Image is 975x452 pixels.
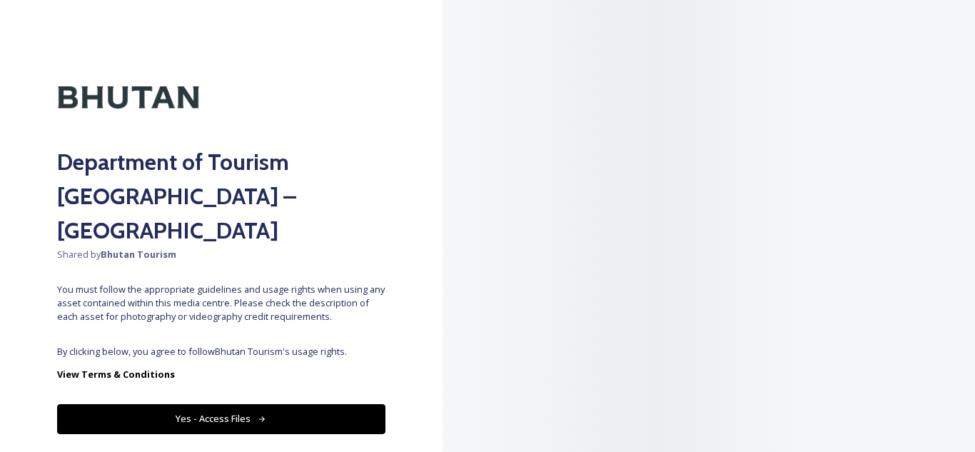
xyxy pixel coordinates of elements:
a: View Terms & Conditions [57,366,385,383]
strong: View Terms & Conditions [57,368,175,381]
span: Shared by [57,248,385,261]
h2: Department of Tourism [GEOGRAPHIC_DATA] – [GEOGRAPHIC_DATA] [57,145,385,248]
img: Kingdom-of-Bhutan-Logo.png [57,57,200,138]
button: Yes - Access Files [57,404,385,433]
strong: Bhutan Tourism [101,248,176,261]
span: By clicking below, you agree to follow Bhutan Tourism 's usage rights. [57,345,385,358]
span: You must follow the appropriate guidelines and usage rights when using any asset contained within... [57,283,385,324]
